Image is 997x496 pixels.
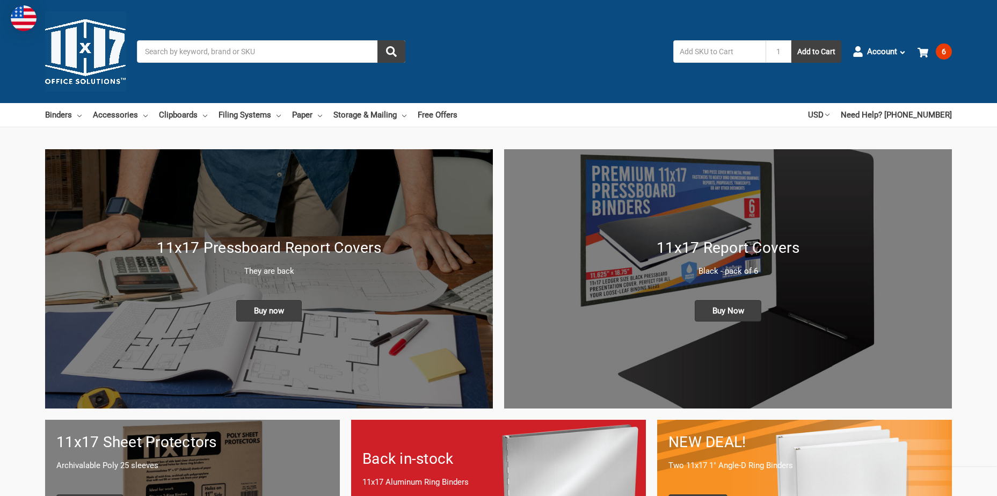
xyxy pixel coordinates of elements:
[11,5,37,31] img: duty and tax information for United States
[918,38,952,65] a: 6
[515,237,941,259] h1: 11x17 Report Covers
[808,103,829,127] a: USD
[56,265,482,278] p: They are back
[841,103,952,127] a: Need Help? [PHONE_NUMBER]
[867,46,897,58] span: Account
[853,38,906,65] a: Account
[668,431,941,454] h1: NEW DEAL!
[668,459,941,472] p: Two 11x17 1" Angle-D Ring Binders
[56,459,329,472] p: Archivalable Poly 25 sleeves
[936,43,952,60] span: 6
[695,300,762,322] span: Buy Now
[137,40,405,63] input: Search by keyword, brand or SKU
[45,103,82,127] a: Binders
[333,103,406,127] a: Storage & Mailing
[504,149,952,409] img: 11x17 Report Covers
[362,448,635,470] h1: Back in-stock
[93,103,148,127] a: Accessories
[45,149,493,409] img: New 11x17 Pressboard Binders
[45,11,126,92] img: 11x17.com
[219,103,281,127] a: Filing Systems
[504,149,952,409] a: 11x17 Report Covers 11x17 Report Covers Black - pack of 6 Buy Now
[45,149,493,409] a: New 11x17 Pressboard Binders 11x17 Pressboard Report Covers They are back Buy now
[56,237,482,259] h1: 11x17 Pressboard Report Covers
[362,476,635,488] p: 11x17 Aluminum Ring Binders
[292,103,322,127] a: Paper
[515,265,941,278] p: Black - pack of 6
[159,103,207,127] a: Clipboards
[791,40,841,63] button: Add to Cart
[908,467,997,496] iframe: Google Customer Reviews
[56,431,329,454] h1: 11x17 Sheet Protectors
[673,40,766,63] input: Add SKU to Cart
[418,103,457,127] a: Free Offers
[236,300,302,322] span: Buy now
